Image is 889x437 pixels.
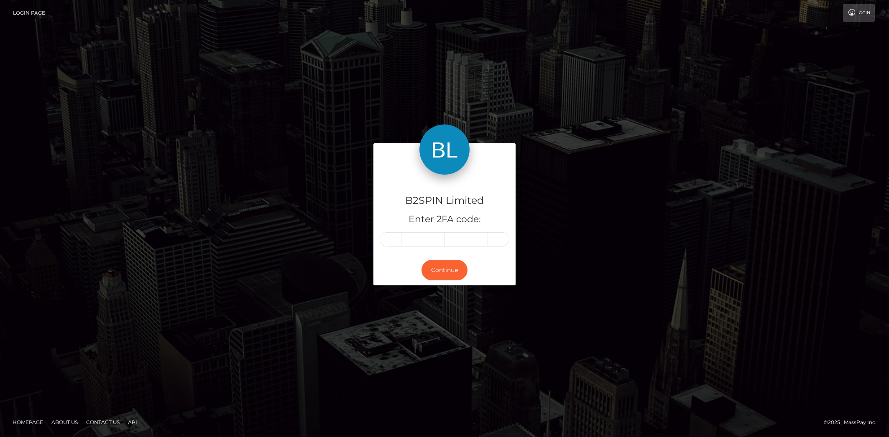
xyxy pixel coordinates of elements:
a: Login Page [13,4,45,22]
h4: B2SPIN Limited [380,193,509,208]
button: Continue [422,260,467,280]
a: API [125,416,141,429]
a: Login [843,4,875,22]
img: B2SPIN Limited [419,124,470,175]
a: About Us [48,416,81,429]
h5: Enter 2FA code: [380,213,509,226]
div: © 2025 , MassPay Inc. [824,418,883,427]
a: Contact Us [83,416,123,429]
a: Homepage [9,416,46,429]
